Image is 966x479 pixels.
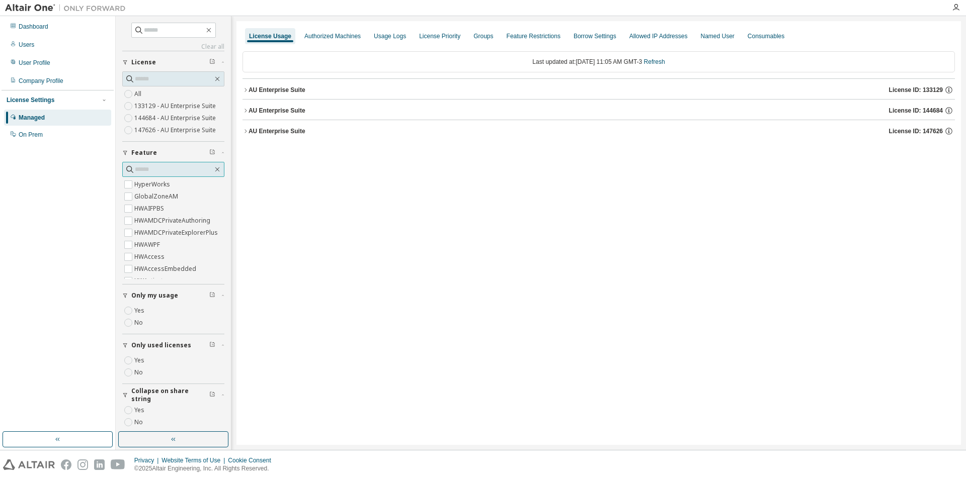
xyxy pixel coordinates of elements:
div: Borrow Settings [574,32,616,40]
span: Only used licenses [131,341,191,349]
div: User Profile [19,59,50,67]
div: License Usage [249,32,291,40]
span: License ID: 144684 [889,107,943,115]
label: Yes [134,404,146,416]
a: Clear all [122,43,224,51]
label: Yes [134,354,146,366]
span: Clear filter [209,292,215,300]
span: Collapse on share string [131,387,209,403]
label: Yes [134,305,146,317]
label: 144684 - AU Enterprise Suite [134,112,218,124]
label: All [134,88,143,100]
span: Clear filter [209,391,215,399]
label: HWAccess [134,251,167,263]
label: 133129 - AU Enterprise Suite [134,100,218,112]
span: Clear filter [209,58,215,66]
label: GlobalZoneAM [134,190,180,203]
div: Managed [19,114,45,122]
button: AU Enterprise SuiteLicense ID: 133129 [243,79,955,101]
button: Only my usage [122,284,224,307]
button: Only used licenses [122,334,224,356]
label: HyperWorks [134,178,172,190]
div: Named User [700,32,734,40]
p: © 2025 Altair Engineering, Inc. All Rights Reserved. [134,464,277,473]
div: Company Profile [19,77,63,85]
label: HWAMDCPrivateAuthoring [134,215,212,227]
label: HWAccessEmbedded [134,263,198,275]
img: Altair One [5,3,131,13]
button: Collapse on share string [122,384,224,406]
button: Feature [122,142,224,164]
img: altair_logo.svg [3,459,55,470]
div: Website Terms of Use [162,456,228,464]
span: Clear filter [209,149,215,157]
label: HWActivate [134,275,169,287]
div: Usage Logs [374,32,406,40]
img: youtube.svg [111,459,125,470]
span: License [131,58,156,66]
a: Refresh [644,58,665,65]
label: No [134,317,145,329]
div: AU Enterprise Suite [249,127,305,135]
div: AU Enterprise Suite [249,107,305,115]
label: HWAWPF [134,239,162,251]
img: linkedin.svg [94,459,105,470]
span: License ID: 133129 [889,86,943,94]
div: Last updated at: [DATE] 11:05 AM GMT-3 [243,51,955,72]
span: License ID: 147626 [889,127,943,135]
button: AU Enterprise SuiteLicense ID: 144684 [243,100,955,122]
span: Feature [131,149,157,157]
div: Groups [473,32,493,40]
div: AU Enterprise Suite [249,86,305,94]
img: facebook.svg [61,459,71,470]
div: License Settings [7,96,54,104]
span: Clear filter [209,341,215,349]
img: instagram.svg [77,459,88,470]
button: AU Enterprise SuiteLicense ID: 147626 [243,120,955,142]
div: Authorized Machines [304,32,361,40]
label: HWAIFPBS [134,203,166,215]
div: Cookie Consent [228,456,277,464]
div: Consumables [748,32,784,40]
div: Users [19,41,34,49]
div: On Prem [19,131,43,139]
div: License Priority [419,32,460,40]
div: Feature Restrictions [507,32,560,40]
label: No [134,416,145,428]
label: 147626 - AU Enterprise Suite [134,124,218,136]
div: Dashboard [19,23,48,31]
span: Only my usage [131,292,178,300]
button: License [122,51,224,73]
label: No [134,366,145,378]
div: Allowed IP Addresses [629,32,688,40]
label: HWAMDCPrivateExplorerPlus [134,227,220,239]
div: Privacy [134,456,162,464]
